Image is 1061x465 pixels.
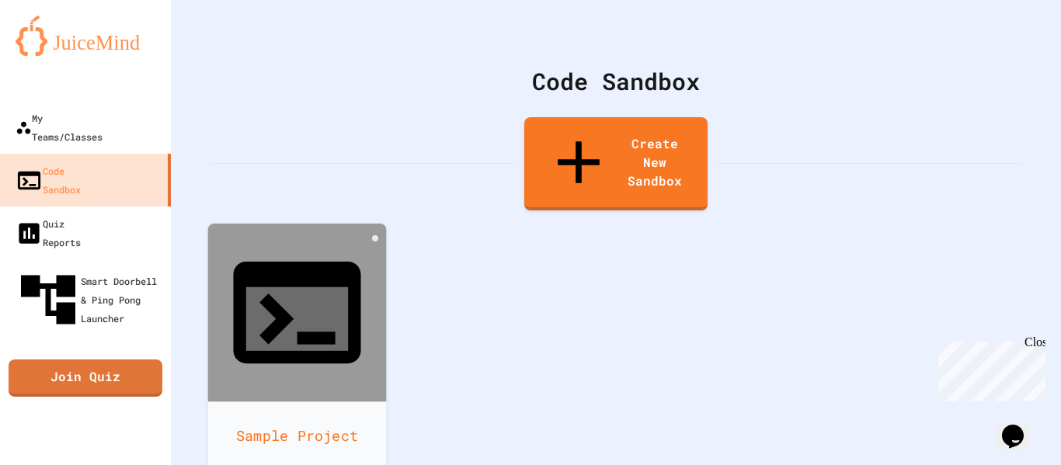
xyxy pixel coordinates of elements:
iframe: chat widget [932,335,1045,401]
div: Quiz Reports [16,214,81,252]
div: Smart Doorbell & Ping Pong Launcher [16,267,165,332]
div: Chat with us now!Close [6,6,107,99]
img: logo-orange.svg [16,16,155,56]
div: My Teams/Classes [16,109,103,146]
div: Code Sandbox [210,64,1022,99]
iframe: chat widget [996,403,1045,449]
a: Join Quiz [9,359,162,397]
div: Code Sandbox [16,161,81,199]
a: Create New Sandbox [524,117,708,210]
